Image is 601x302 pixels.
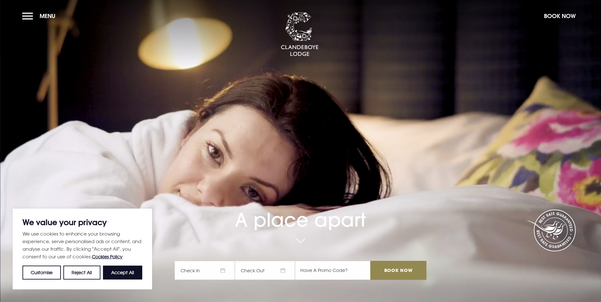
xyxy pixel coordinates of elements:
h1: A place apart [175,190,426,231]
span: Menu [40,12,55,20]
div: We value your privacy [13,209,152,289]
button: Customise [22,266,61,280]
p: We value your privacy [22,218,142,226]
span: Check Out [235,261,295,280]
input: Book Now [370,261,426,280]
button: Accept All [103,266,142,280]
img: Clandeboye Lodge [281,12,319,57]
a: Cookies Policy [92,254,123,259]
button: Book Now [541,9,579,23]
button: Reject All [63,266,100,280]
p: We use cookies to enhance your browsing experience, serve personalised ads or content, and analys... [22,230,142,261]
input: Have A Promo Code? [295,261,370,280]
button: Menu [22,9,59,23]
span: Check In [175,261,235,280]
